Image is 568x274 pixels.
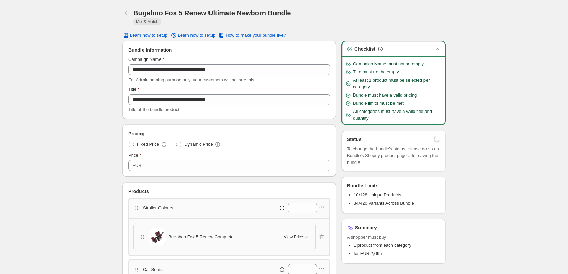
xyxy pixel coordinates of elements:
[143,205,173,211] p: Stroller Colours
[280,232,314,242] button: View Price
[347,136,362,143] h3: Status
[122,8,132,18] button: Back
[355,224,377,231] h3: Summary
[149,228,166,245] img: Bugaboo Fox 5 Renew Complete
[353,100,404,107] span: Bundle limits must be met
[354,192,401,198] span: 10/128 Unique Products
[128,56,165,63] label: Campaign Name
[214,31,290,40] button: How to make your bundle live?
[354,242,440,249] li: 1 product from each category
[132,162,141,169] div: EUR
[133,9,291,17] h1: Bugaboo Fox 5 Renew Ultimate Newborn Bundle
[130,33,168,38] span: Learn how to setup
[225,33,286,38] span: How to make your bundle live?
[354,46,375,52] h3: Checklist
[128,77,254,82] span: For Admin naming purpose only, your customers will not see this
[347,234,440,241] span: A shopper must buy
[353,77,442,90] span: At least 1 product must be selected per category
[166,31,220,40] a: Learn how to setup
[137,141,159,148] span: Fixed Price
[128,107,179,112] span: Title of the bundle product
[178,33,216,38] span: Learn how to setup
[128,47,172,53] span: Bundle Information
[354,201,414,206] span: 34/420 Variants Across Bundle
[143,266,163,273] p: Car Seats
[168,234,234,240] span: Bugaboo Fox 5 Renew Complete
[184,141,213,148] span: Dynamic Price
[128,152,141,159] label: Price
[118,31,172,40] button: Learn how to setup
[353,69,399,75] span: Title must not be empty
[353,92,417,99] span: Bundle must have a valid pricing
[354,250,440,257] li: for EUR 2,095
[347,182,379,189] h3: Bundle Limits
[353,108,442,122] span: All categories must have a valid title and quantity
[128,86,139,93] label: Title
[353,61,424,67] span: Campaign Name must not be empty
[136,19,158,24] span: Mix & Match
[128,188,149,195] span: Products
[128,130,144,137] span: Pricing
[284,234,303,240] span: View Price
[347,145,440,166] span: To change the bundle's status, please do so on Bundle's Shopify product page after saving the bundle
